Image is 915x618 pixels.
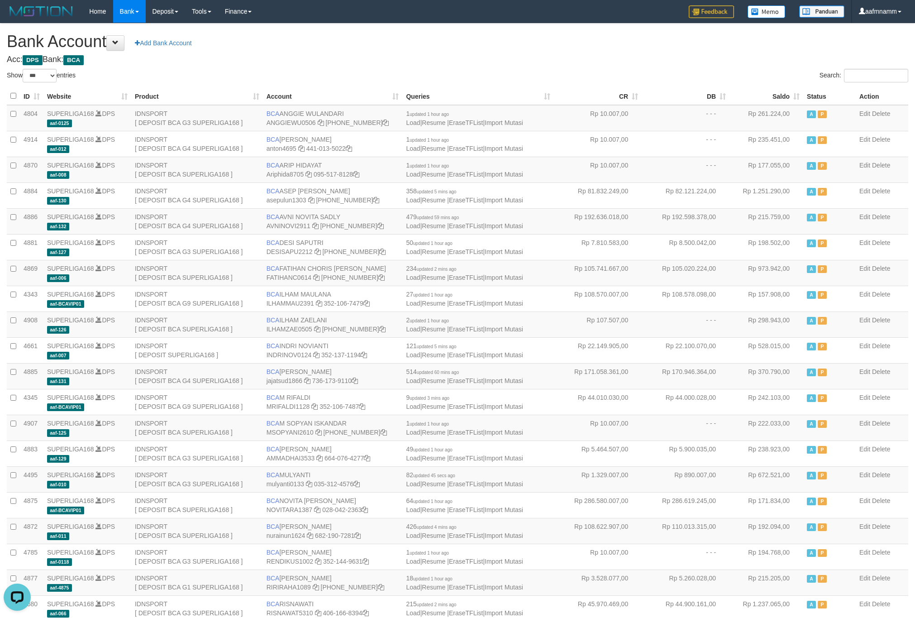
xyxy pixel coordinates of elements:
a: EraseTFList [449,326,483,333]
a: Resume [422,609,445,617]
a: Copy 0955178128 to clipboard [353,171,359,178]
span: 1 [406,162,449,169]
a: asepulun1303 [267,196,306,204]
a: Delete [872,265,890,272]
a: Load [406,558,420,565]
td: IDNSPORT [ DEPOSIT BCA G4 SUPERLIGA168 ] [131,131,263,157]
a: Copy 4062280453 to clipboard [379,248,386,255]
a: Resume [422,171,445,178]
a: Copy 4062281611 to clipboard [378,584,384,591]
a: Resume [422,480,445,488]
span: | | | [406,187,523,204]
a: Copy 3521449631 to clipboard [362,558,369,565]
a: Copy anton4695 to clipboard [298,145,305,152]
span: updated 1 hour ago [410,163,449,168]
a: SUPERLIGA168 [47,575,94,582]
a: Edit [859,368,870,375]
span: | | | [406,213,523,230]
td: 4886 [20,208,43,234]
a: SUPERLIGA168 [47,213,94,220]
a: SUPERLIGA168 [47,239,94,246]
a: Resume [422,558,445,565]
a: Load [406,377,420,384]
td: Rp 177.055,00 [729,157,803,182]
a: Copy Ariphida8705 to clipboard [305,171,312,178]
a: Edit [859,316,870,324]
input: Search: [844,69,908,82]
a: Delete [872,187,890,195]
a: Resume [422,248,445,255]
a: RIRIRAHA1089 [267,584,311,591]
a: Resume [422,455,445,462]
td: 4881 [20,234,43,260]
a: Delete [872,497,890,504]
a: Import Mutasi [485,584,523,591]
span: aaf-008 [47,171,69,179]
td: 4804 [20,105,43,131]
a: Load [406,196,420,204]
td: DPS [43,234,131,260]
a: Import Mutasi [485,196,523,204]
span: aaf-132 [47,223,69,230]
a: Import Mutasi [485,326,523,333]
label: Search: [820,69,908,82]
a: EraseTFList [449,196,483,204]
td: DPS [43,208,131,234]
a: Edit [859,342,870,350]
td: IDNSPORT [ DEPOSIT BCA G3 SUPERLIGA168 ] [131,105,263,131]
a: mulyanti0133 [267,480,304,488]
a: Import Mutasi [485,532,523,539]
a: EraseTFList [449,609,483,617]
span: | | | [406,162,523,178]
a: ILHAMMAU2391 [267,300,314,307]
td: 4884 [20,182,43,208]
a: Delete [872,600,890,608]
a: Add Bank Account [129,35,197,51]
a: Load [406,145,420,152]
a: Edit [859,110,870,117]
span: 1 [406,110,449,117]
td: IDNSPORT [ DEPOSIT BCA G3 SUPERLIGA168 ] [131,234,263,260]
th: Product: activate to sort column ascending [131,87,263,105]
a: Delete [872,446,890,453]
td: 4914 [20,131,43,157]
span: BCA [267,213,280,220]
button: Open LiveChat chat widget [4,4,31,31]
a: SUPERLIGA168 [47,471,94,479]
a: Edit [859,291,870,298]
a: Load [406,248,420,255]
a: Copy asepulun1303 to clipboard [308,196,315,204]
td: - - - [642,105,729,131]
a: EraseTFList [449,222,483,230]
span: 479 [406,213,459,220]
span: | | | [406,136,523,152]
a: Copy 4410135022 to clipboard [346,145,352,152]
td: IDNSPORT [ DEPOSIT BCA G4 SUPERLIGA168 ] [131,208,263,234]
a: Load [406,351,420,359]
a: Edit [859,523,870,530]
a: Edit [859,187,870,195]
a: EraseTFList [449,532,483,539]
a: Import Mutasi [485,480,523,488]
a: EraseTFList [449,377,483,384]
span: 1 [406,136,449,143]
a: anton4695 [267,145,296,152]
a: Edit [859,446,870,453]
a: Copy 0280422363 to clipboard [362,506,368,513]
a: Load [406,403,420,410]
td: - - - [642,131,729,157]
a: Copy 3521067479 to clipboard [363,300,370,307]
a: SUPERLIGA168 [47,110,94,117]
a: EraseTFList [449,403,483,410]
a: Copy jajatsud1866 to clipboard [304,377,310,384]
a: Resume [422,145,445,152]
span: aaf-012 [47,145,69,153]
a: Import Mutasi [485,145,523,152]
a: Import Mutasi [485,171,523,178]
a: nurainun1624 [267,532,305,539]
a: Import Mutasi [485,274,523,281]
a: Ariphida8705 [267,171,304,178]
span: aaf-130 [47,197,69,205]
a: Copy 6640764277 to clipboard [364,455,370,462]
span: BCA [267,110,280,117]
